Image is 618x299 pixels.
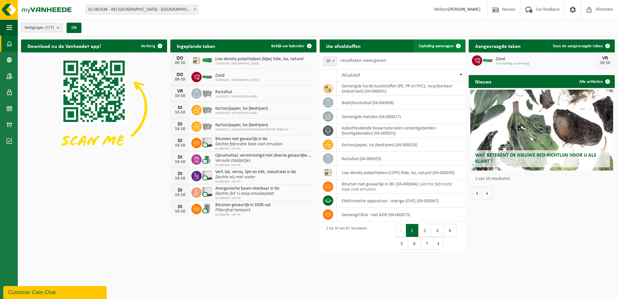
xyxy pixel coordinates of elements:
[266,39,316,52] a: Bekijk uw kalender
[337,166,466,180] td: low density polyethyleen (LDPE) folie, los, naturel (04-000039)
[448,7,481,12] strong: [PERSON_NAME]
[215,57,304,62] span: Low density polyethyleen (ldpe) folie, los, naturel
[320,39,367,52] h2: Uw afvalstoffen
[342,73,360,78] span: Afvalstof
[215,142,282,147] i: Slechte fabricatie base coat emulsion
[574,75,614,88] a: Alle artikelen
[174,138,186,143] div: DI
[174,105,186,110] div: DI
[215,180,296,184] span: 01-082436 - IKO NV
[496,62,595,66] span: Omwisseling op aanvraag
[496,57,595,62] span: Zand
[174,209,186,214] div: 14-10
[215,191,274,196] i: Slechte (bit +) zeep emulsieplaat
[406,224,419,237] button: 1
[215,128,289,132] span: 10-833312 - IKO NV/ACHTER ADMINISTRATIEF GEBOUW
[174,176,186,181] div: 14-10
[396,224,406,237] button: Previous
[202,120,213,131] img: WB-2500-GAL-GY-01
[215,90,257,95] span: Restafval
[215,137,282,142] span: Bitumen niet gevaarlijk in ibc
[21,52,167,162] img: Download de VHEPlus App
[202,57,213,63] img: HK-XC-30-GN-00
[340,58,386,63] label: resultaten weergeven
[337,180,466,194] td: bitumen niet gevaarlijk in IBC (04-000064) |
[202,203,213,214] img: LP-LD-00200-CU
[174,61,186,65] div: 09-10
[174,122,186,127] div: DI
[174,188,186,193] div: DI
[215,208,250,213] i: Filterafval tankpark
[21,39,107,52] h2: Download nu de Vanheede+ app!
[337,152,466,166] td: restafval (04-000029)
[469,39,527,52] h2: Aangevraagde taken
[337,110,466,124] td: gemengde metalen (04-000017)
[174,155,186,160] div: DI
[431,224,444,237] button: 3
[215,203,271,208] span: Bitumen gevaarlijk in 200lt-vat
[215,158,250,163] i: Vervuile staalpotjes
[470,90,613,171] a: Wat betekent de nieuwe RED-richtlijn voor u als klant?
[25,23,54,33] span: Vestigingen
[337,96,466,110] td: bedrijfsrestafval (04-000008)
[215,186,280,191] span: Anorganische basen vloeibaar in ibc
[323,56,337,66] span: 10
[215,175,255,180] i: Slechte alu met water
[433,237,443,250] button: Next
[337,138,466,152] td: karton/papier, los (bedrijven) (04-000026)
[215,213,271,217] span: 01-082436 - IKO NV
[215,123,289,128] span: Karton/papier, los (bedrijven)
[174,94,186,98] div: 10-10
[202,170,213,181] img: PB-IC-CU
[419,224,431,237] button: 2
[45,26,54,30] count: (7/7)
[3,285,108,299] iframe: chat widget
[271,44,304,48] span: Bekijk uw kalender
[215,73,259,78] span: Zand
[202,87,213,98] img: WB-2500-GAL-GY-01
[215,62,304,66] span: 10-833249 - [GEOGRAPHIC_DATA]
[215,196,280,200] span: 01-082436 - IKO NV
[215,111,268,115] span: 10-833253 - IKO NV/PLEIN LABO
[444,224,456,237] button: 4
[419,44,453,48] span: Ophaling aanvragen
[599,61,612,65] div: 10-10
[85,5,198,15] span: 01-082436 - IKO NV - ANTWERPEN
[202,153,213,164] img: PB-OT-0200-CU
[337,208,466,222] td: gemengd KGA - niet ADR (04-000073)
[170,39,222,52] h2: Ingeplande taken
[174,56,186,61] div: DO
[174,143,186,148] div: 14-10
[174,204,186,209] div: DI
[553,44,603,48] span: Toon de aangevraagde taken
[482,187,492,200] button: Volgende
[215,163,313,167] span: 01-082436 - IKO NV
[215,170,296,175] span: Verf, lak, vernis, lijm en inkt, industrieel in ibc
[136,39,166,52] button: Verberg
[342,182,452,192] i: slechte fabricatie base coat emulsion
[202,104,213,115] img: WB-2500-GAL-GY-01
[337,82,466,96] td: gemengde harde kunststoffen (PE, PP en PVC), recycleerbaar (industrieel) (04-000001)
[174,89,186,94] div: VR
[174,171,186,176] div: DI
[215,106,268,111] span: Karton/papier, los (bedrijven)
[475,177,612,181] p: 1 van 10 resultaten
[323,223,367,250] div: 1 tot 10 van 67 resultaten
[421,237,433,250] button: 7
[202,137,213,148] img: PB-IC-CU
[414,39,465,52] a: Ophaling aanvragen
[86,5,198,14] span: 01-082436 - IKO NV - ANTWERPEN
[215,147,282,151] span: 01-082436 - IKO NV
[174,72,186,77] div: DO
[482,57,493,63] img: HK-XC-10-GN-00
[215,153,313,158] span: Opruimafval, verontreinigd met diverse gevaarlijke afvalstoffen
[337,124,466,138] td: asbesthoudende bouwmaterialen cementgebonden (hechtgebonden) (04-000023)
[215,78,259,82] span: 10-833249 - [GEOGRAPHIC_DATA]
[141,44,155,48] span: Verberg
[174,193,186,197] div: 14-10
[469,75,498,88] h2: Nieuws
[174,127,186,131] div: 14-10
[174,160,186,164] div: 14-10
[21,23,63,32] button: Vestigingen(7/7)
